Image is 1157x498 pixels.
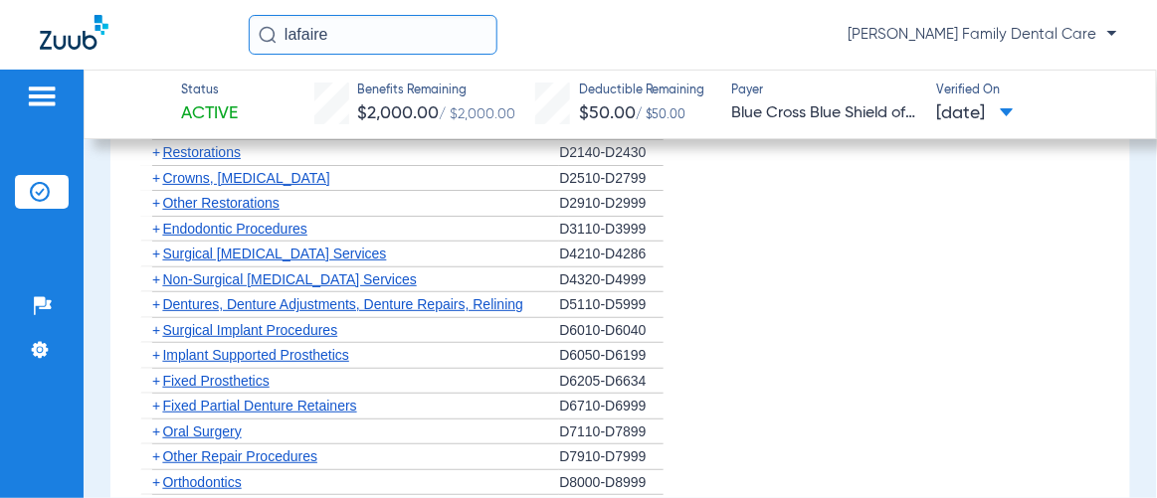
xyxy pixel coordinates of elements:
span: Crowns, [MEDICAL_DATA] [162,170,329,186]
span: + [152,296,160,312]
span: Dentures, Denture Adjustments, Denture Repairs, Relining [162,296,523,312]
span: [DATE] [937,101,1014,126]
div: D2140-D2430 [559,140,664,166]
div: D2510-D2799 [559,166,664,192]
span: + [152,423,160,439]
span: Active [181,101,238,126]
div: D7110-D7899 [559,419,664,445]
span: + [152,448,160,464]
div: D6010-D6040 [559,318,664,344]
span: / $50.00 [636,109,686,121]
span: Verified On [937,83,1125,100]
input: Search for patients [249,15,497,55]
span: Other Repair Procedures [162,448,317,464]
span: + [152,246,160,261]
div: D3110-D3999 [559,217,664,243]
span: + [152,170,160,186]
img: Search Icon [259,26,277,44]
span: Other Restorations [162,195,280,211]
span: $2,000.00 [358,104,440,122]
span: Payer [731,83,919,100]
span: + [152,271,160,287]
span: + [152,322,160,338]
div: D7910-D7999 [559,444,664,470]
span: Surgical [MEDICAL_DATA] Services [162,246,386,261]
span: Endodontic Procedures [162,221,307,237]
span: Orthodontics [162,474,241,490]
span: Surgical Implant Procedures [162,322,337,338]
span: Non-Surgical [MEDICAL_DATA] Services [162,271,416,287]
img: Zuub Logo [40,15,108,50]
span: Oral Surgery [162,423,241,439]
span: + [152,221,160,237]
span: $50.00 [579,104,636,122]
span: Fixed Partial Denture Retainers [162,398,356,414]
span: + [152,195,160,211]
span: + [152,347,160,363]
div: D6205-D6634 [559,369,664,395]
span: Blue Cross Blue Shield of [US_STATE] [731,101,919,126]
span: + [152,474,160,490]
span: Status [181,83,238,100]
span: + [152,144,160,160]
span: Fixed Prosthetics [162,373,269,389]
div: D8000-D8999 [559,470,664,496]
span: Restorations [162,144,241,160]
span: [PERSON_NAME] Family Dental Care [848,25,1117,45]
span: + [152,373,160,389]
span: + [152,398,160,414]
img: hamburger-icon [26,84,58,108]
div: D6050-D6199 [559,343,664,369]
div: D4320-D4999 [559,267,664,293]
div: D2910-D2999 [559,191,664,217]
span: / $2,000.00 [440,107,516,121]
span: Deductible Remaining [579,83,705,100]
div: D5110-D5999 [559,292,664,318]
div: D4210-D4286 [559,242,664,267]
div: D6710-D6999 [559,394,664,419]
span: Benefits Remaining [358,83,516,100]
span: Implant Supported Prosthetics [162,347,349,363]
